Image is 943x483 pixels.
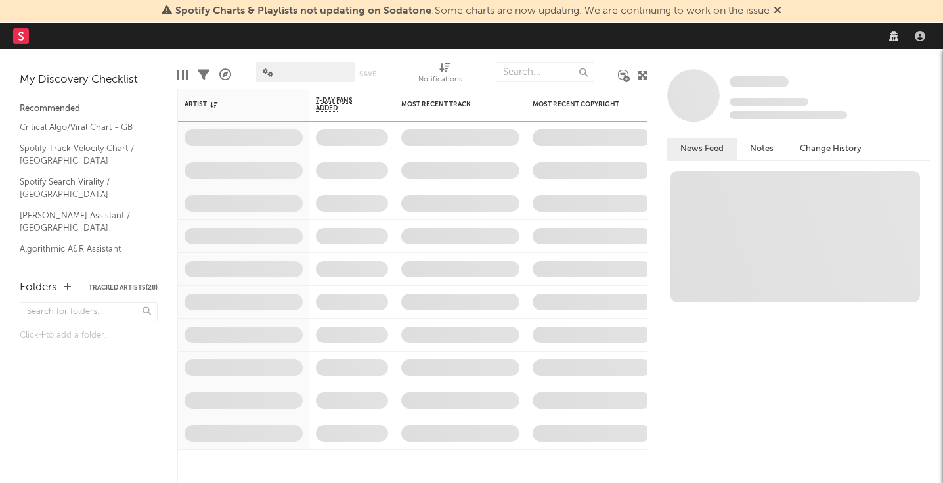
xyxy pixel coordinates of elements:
div: Recommended [20,101,158,117]
input: Search... [496,62,594,82]
a: Some Artist [730,76,789,89]
a: Spotify Search Virality / [GEOGRAPHIC_DATA] [20,175,144,202]
div: Edit Columns [177,56,188,94]
a: Critical Algo/Viral Chart - GB [20,120,144,135]
div: Click to add a folder. [20,328,158,344]
div: Folders [20,280,57,296]
button: Save [359,70,376,78]
span: Some Artist [730,76,789,87]
span: Dismiss [774,6,781,16]
div: A&R Pipeline [219,56,231,94]
button: Change History [787,138,875,160]
a: [PERSON_NAME] Assistant / [GEOGRAPHIC_DATA] [20,208,144,235]
div: Artist [185,101,283,108]
button: News Feed [667,138,737,160]
span: Spotify Charts & Playlists not updating on Sodatone [175,6,431,16]
div: Notifications (Artist) [418,72,471,88]
div: Filters [198,56,209,94]
a: Algorithmic A&R Assistant ([GEOGRAPHIC_DATA]) [20,242,144,269]
span: 0 fans last week [730,111,847,119]
div: Most Recent Track [401,101,500,108]
div: My Discovery Checklist [20,72,158,88]
span: Tracking Since: [DATE] [730,98,808,106]
span: : Some charts are now updating. We are continuing to work on the issue [175,6,770,16]
span: 7-Day Fans Added [316,97,368,112]
div: Most Recent Copyright [533,101,631,108]
input: Search for folders... [20,302,158,321]
button: Notes [737,138,787,160]
div: Notifications (Artist) [418,56,471,94]
a: Spotify Track Velocity Chart / [GEOGRAPHIC_DATA] [20,141,144,168]
button: Tracked Artists(28) [89,285,158,291]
